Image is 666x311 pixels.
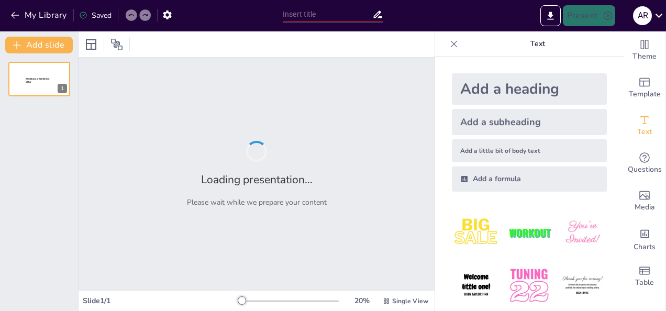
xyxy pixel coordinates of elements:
span: Charts [634,241,656,253]
button: Present [563,5,615,26]
img: 4.jpeg [452,261,501,310]
img: 1.jpeg [452,208,501,257]
button: a r [633,5,652,26]
div: Change the overall theme [624,31,665,69]
span: Sendsteps presentation editor [26,77,49,83]
div: Layout [83,36,99,53]
div: Add ready made slides [624,69,665,107]
span: Single View [392,297,428,305]
span: Template [629,88,661,100]
input: Insert title [283,7,372,22]
p: Text [462,31,613,57]
div: Add images, graphics, shapes or video [624,182,665,220]
img: 5.jpeg [505,261,553,310]
div: Add a heading [452,73,607,105]
button: My Library [8,7,71,24]
div: Add text boxes [624,107,665,145]
img: 3.jpeg [558,208,607,257]
button: Add slide [5,37,73,53]
div: 1 [8,62,70,96]
button: Export to PowerPoint [540,5,561,26]
div: Add a little bit of body text [452,139,607,162]
img: 6.jpeg [558,261,607,310]
span: Text [637,126,652,138]
div: 1 [58,84,67,93]
div: Add a formula [452,166,607,192]
img: 2.jpeg [505,208,553,257]
span: Theme [632,51,657,62]
div: Add a subheading [452,109,607,135]
h2: Loading presentation... [201,172,313,187]
div: Saved [79,10,112,20]
span: Questions [628,164,662,175]
span: Media [635,202,655,213]
div: Get real-time input from your audience [624,145,665,182]
p: Please wait while we prepare your content [187,197,327,207]
div: Add a table [624,258,665,295]
div: Add charts and graphs [624,220,665,258]
div: 20 % [349,296,374,306]
div: Slide 1 / 1 [83,296,238,306]
div: a r [633,6,652,25]
span: Position [110,38,123,51]
span: Table [635,277,654,288]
